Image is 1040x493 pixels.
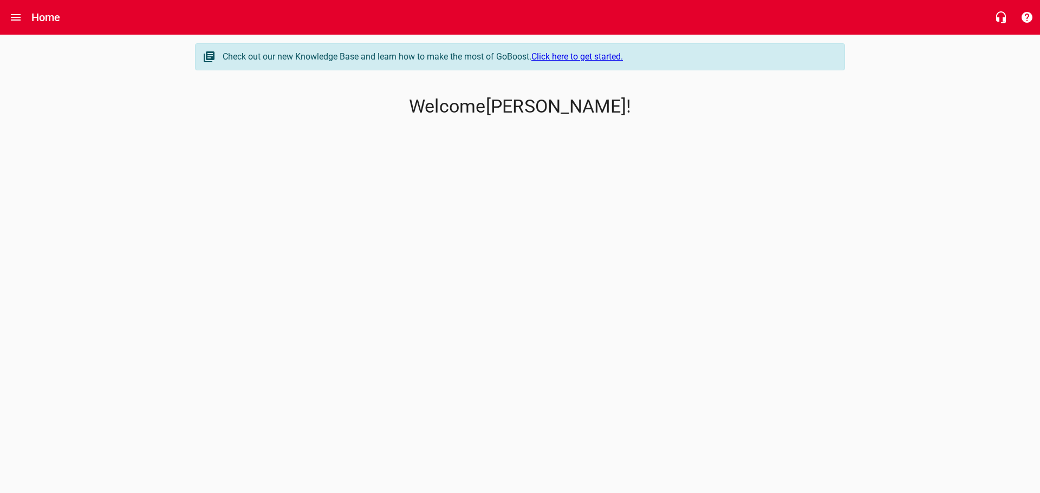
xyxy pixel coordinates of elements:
h6: Home [31,9,61,26]
button: Live Chat [988,4,1014,30]
button: Open drawer [3,4,29,30]
p: Welcome [PERSON_NAME] ! [195,96,845,117]
button: Support Portal [1014,4,1040,30]
div: Check out our new Knowledge Base and learn how to make the most of GoBoost. [223,50,834,63]
a: Click here to get started. [531,51,623,62]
